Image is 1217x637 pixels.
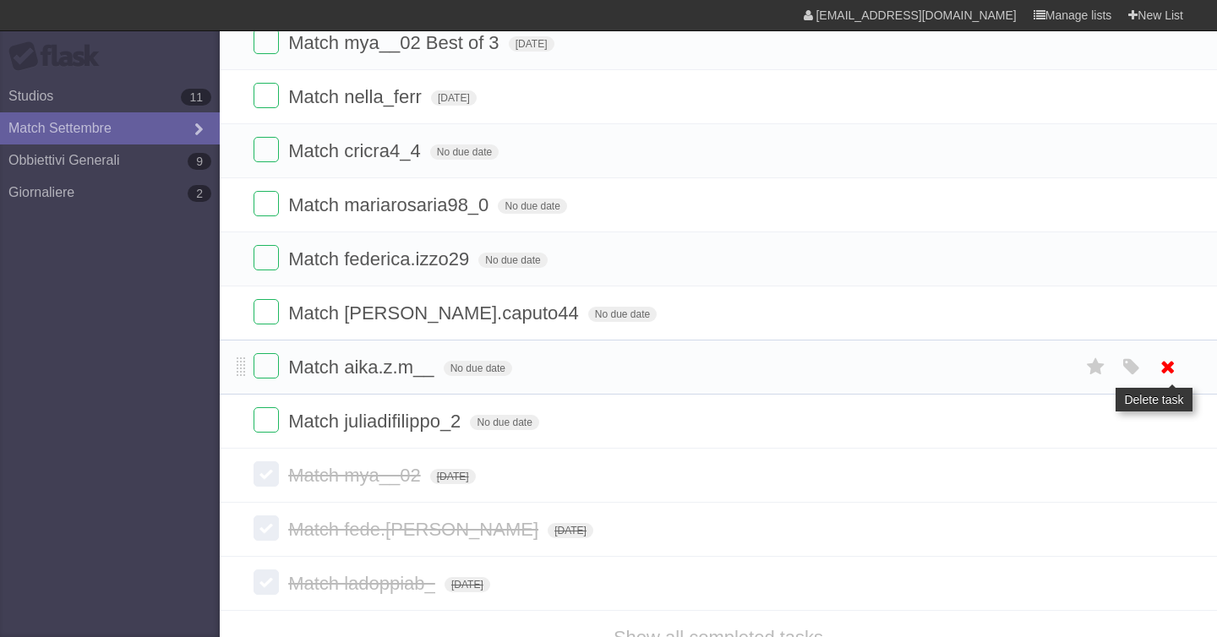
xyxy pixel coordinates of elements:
[254,515,279,541] label: Done
[254,353,279,378] label: Done
[548,523,593,538] span: [DATE]
[430,469,476,484] span: [DATE]
[254,245,279,270] label: Done
[288,519,543,540] span: Match fede.[PERSON_NAME]
[431,90,477,106] span: [DATE]
[288,140,425,161] span: Match cricra4_4
[288,357,438,378] span: Match aika.z.m__
[445,577,490,592] span: [DATE]
[288,573,439,594] span: Match ladoppiab_
[288,86,426,107] span: Match nella_ferr
[254,407,279,433] label: Done
[254,299,279,324] label: Done
[288,248,473,269] span: Match federica.izzo29
[254,29,279,54] label: Done
[288,465,425,486] span: Match mya__02
[254,461,279,487] label: Done
[430,144,499,160] span: No due date
[470,415,538,430] span: No due date
[254,83,279,108] label: Done
[254,191,279,216] label: Done
[444,361,512,376] span: No due date
[588,307,657,322] span: No due date
[181,89,211,106] b: 11
[288,302,583,324] span: Match [PERSON_NAME].caputo44
[8,41,110,72] div: Flask
[1080,353,1112,381] label: Star task
[478,253,547,268] span: No due date
[188,185,211,202] b: 2
[254,137,279,162] label: Done
[188,153,211,170] b: 9
[254,569,279,595] label: Done
[288,194,493,215] span: Match mariarosaria98_0
[288,411,465,432] span: Match juliadifilippo_2
[288,32,503,53] span: Match mya__02 Best of 3
[509,36,554,52] span: [DATE]
[498,199,566,214] span: No due date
